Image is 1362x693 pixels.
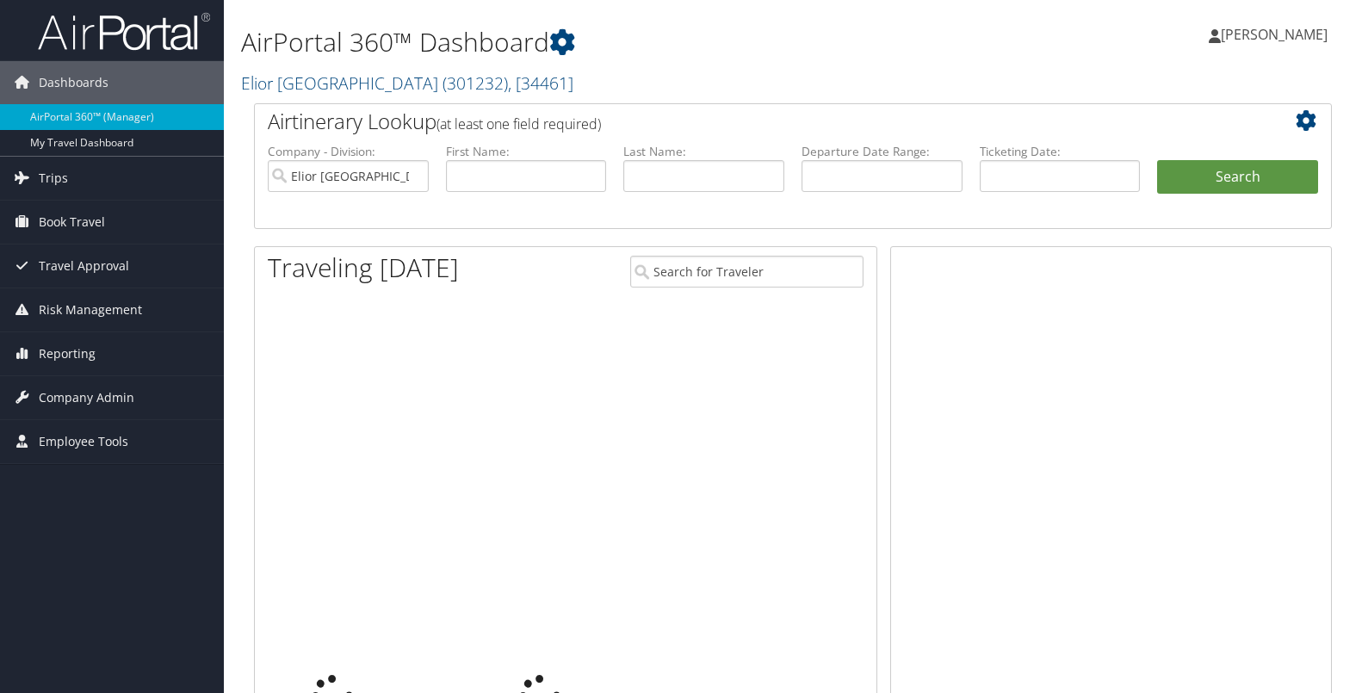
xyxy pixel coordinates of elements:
h1: AirPortal 360™ Dashboard [241,24,977,60]
label: First Name: [446,143,607,160]
label: Last Name: [623,143,784,160]
span: , [ 34461 ] [508,71,573,95]
label: Company - Division: [268,143,429,160]
h2: Airtinerary Lookup [268,107,1229,136]
span: Company Admin [39,376,134,419]
input: Search for Traveler [630,256,864,288]
span: Book Travel [39,201,105,244]
span: Risk Management [39,288,142,331]
h1: Traveling [DATE] [268,250,459,286]
label: Departure Date Range: [802,143,963,160]
span: Employee Tools [39,420,128,463]
span: Travel Approval [39,244,129,288]
label: Ticketing Date: [980,143,1141,160]
a: [PERSON_NAME] [1209,9,1345,60]
span: (at least one field required) [436,114,601,133]
span: ( 301232 ) [443,71,508,95]
a: Elior [GEOGRAPHIC_DATA] [241,71,573,95]
span: Dashboards [39,61,108,104]
span: [PERSON_NAME] [1221,25,1328,44]
button: Search [1157,160,1318,195]
span: Trips [39,157,68,200]
span: Reporting [39,332,96,375]
img: airportal-logo.png [38,11,210,52]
